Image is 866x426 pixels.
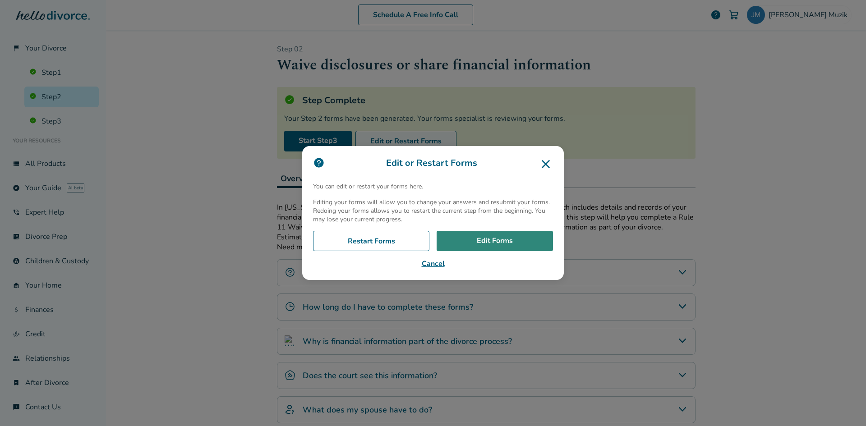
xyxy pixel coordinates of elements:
a: Restart Forms [313,231,429,252]
button: Cancel [313,258,553,269]
img: icon [313,157,325,169]
a: Edit Forms [437,231,553,252]
p: You can edit or restart your forms here. [313,182,553,191]
p: Editing your forms will allow you to change your answers and resubmit your forms. Redoing your fo... [313,198,553,224]
h3: Edit or Restart Forms [313,157,553,171]
iframe: Chat Widget [821,383,866,426]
